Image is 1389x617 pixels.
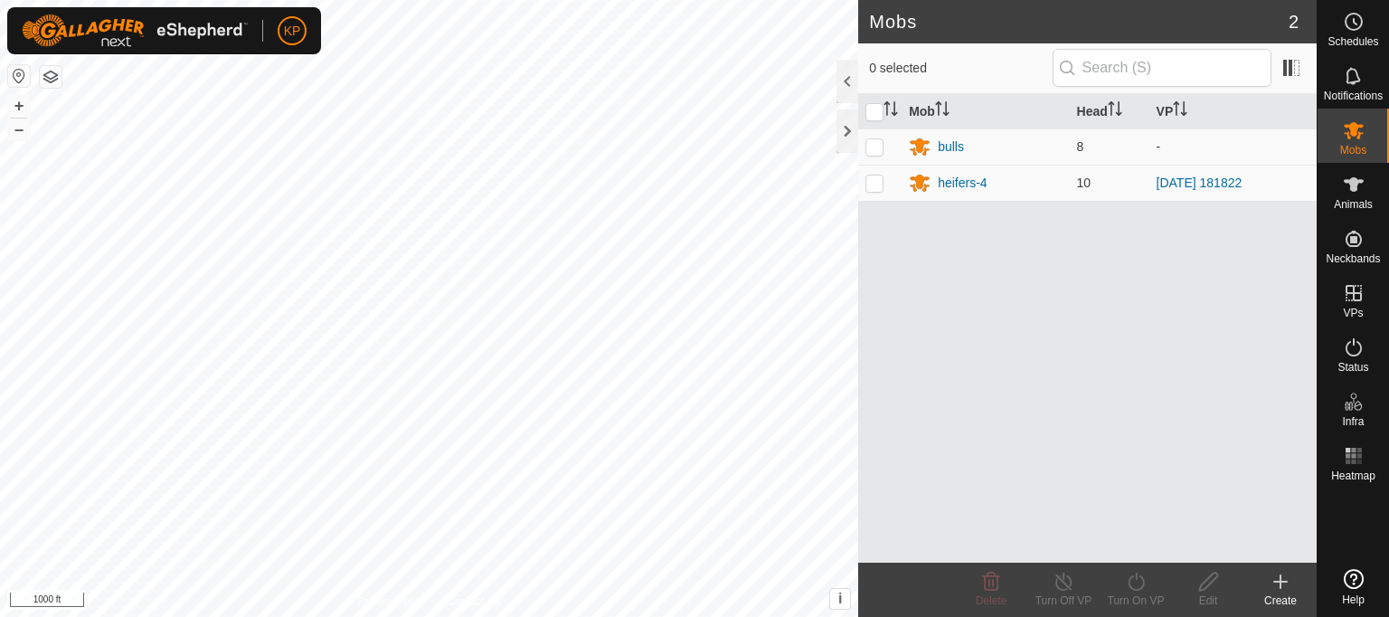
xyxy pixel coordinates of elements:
a: [DATE] 181822 [1157,176,1243,190]
button: Reset Map [8,65,30,87]
p-sorticon: Activate to sort [1173,104,1187,119]
button: i [830,589,850,609]
span: Help [1342,594,1365,605]
span: 0 selected [869,59,1052,78]
span: VPs [1343,308,1363,318]
div: Turn Off VP [1027,593,1100,609]
span: 10 [1077,176,1091,190]
p-sorticon: Activate to sort [883,104,898,119]
input: Search (S) [1053,49,1271,87]
span: Schedules [1328,36,1378,47]
span: Heatmap [1331,470,1375,481]
p-sorticon: Activate to sort [935,104,950,119]
th: Mob [902,94,1069,129]
span: Notifications [1324,90,1383,101]
a: Help [1318,562,1389,612]
span: Status [1337,362,1368,373]
div: heifers-4 [938,174,987,193]
button: Map Layers [40,66,61,88]
td: - [1149,128,1317,165]
span: Neckbands [1326,253,1380,264]
span: KP [284,22,301,41]
img: Gallagher Logo [22,14,248,47]
th: Head [1070,94,1149,129]
a: Privacy Policy [358,593,426,610]
button: + [8,95,30,117]
a: Contact Us [447,593,500,610]
span: 8 [1077,139,1084,154]
button: – [8,119,30,140]
h2: Mobs [869,11,1289,33]
div: Create [1244,593,1317,609]
span: Delete [976,594,1007,607]
span: 2 [1289,8,1299,35]
span: Mobs [1340,145,1366,156]
th: VP [1149,94,1317,129]
div: Edit [1172,593,1244,609]
p-sorticon: Activate to sort [1108,104,1122,119]
span: Animals [1334,199,1373,210]
div: Turn On VP [1100,593,1172,609]
span: i [838,591,842,606]
span: Infra [1342,416,1364,427]
div: bulls [938,138,964,157]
